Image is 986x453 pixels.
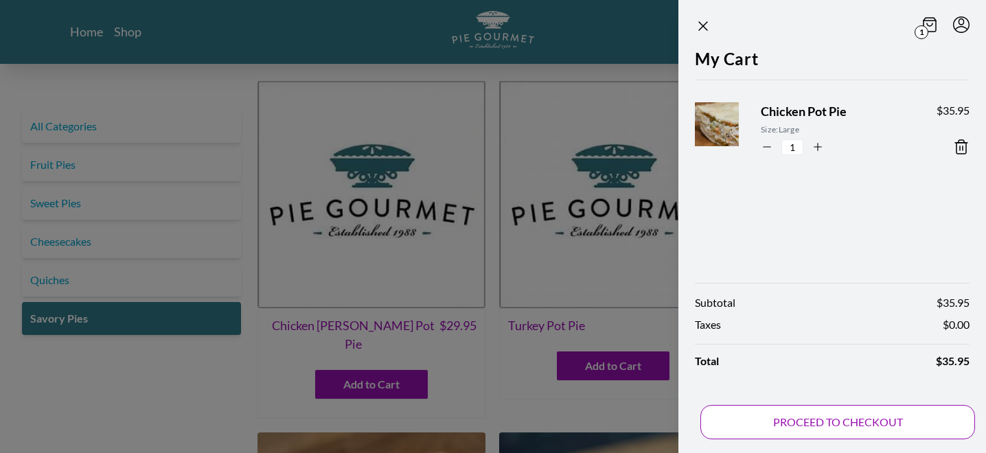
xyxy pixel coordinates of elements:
[695,353,719,369] span: Total
[695,316,721,333] span: Taxes
[761,124,915,136] span: Size: Large
[695,47,970,80] h2: My Cart
[953,16,970,33] button: Menu
[943,316,970,333] span: $ 0.00
[761,102,915,121] span: Chicken Pot Pie
[695,294,735,311] span: Subtotal
[936,353,970,369] span: $ 35.95
[695,18,711,34] button: Close panel
[700,405,975,439] button: PROCEED TO CHECKOUT
[688,89,772,173] img: Product Image
[937,102,970,119] span: $ 35.95
[937,294,970,311] span: $ 35.95
[915,25,928,39] span: 1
